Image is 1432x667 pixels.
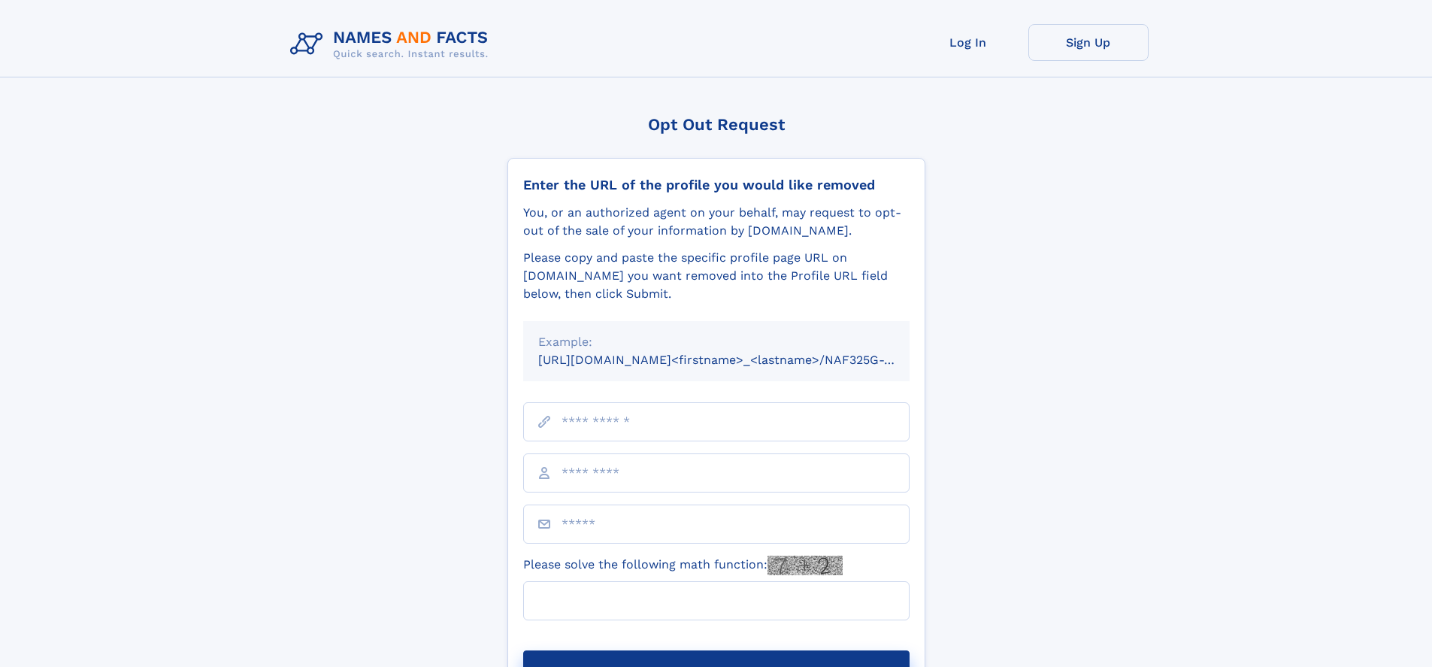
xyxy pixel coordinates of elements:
[538,333,895,351] div: Example:
[507,115,925,134] div: Opt Out Request
[523,204,910,240] div: You, or an authorized agent on your behalf, may request to opt-out of the sale of your informatio...
[523,177,910,193] div: Enter the URL of the profile you would like removed
[908,24,1028,61] a: Log In
[284,24,501,65] img: Logo Names and Facts
[523,556,843,575] label: Please solve the following math function:
[538,353,938,367] small: [URL][DOMAIN_NAME]<firstname>_<lastname>/NAF325G-xxxxxxxx
[1028,24,1149,61] a: Sign Up
[523,249,910,303] div: Please copy and paste the specific profile page URL on [DOMAIN_NAME] you want removed into the Pr...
